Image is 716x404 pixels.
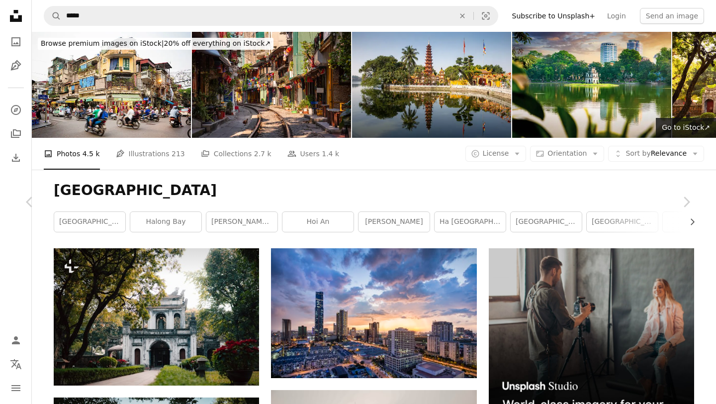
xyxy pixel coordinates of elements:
button: Orientation [530,146,604,162]
a: [PERSON_NAME] [358,212,430,232]
a: Login [601,8,632,24]
font: License [483,149,509,157]
font: | [162,39,164,47]
img: Train street in Hanoi, Vietnam. Famous landmark and tourism destination [192,32,351,138]
font: Ha [GEOGRAPHIC_DATA] [440,217,525,225]
font: Send an image [646,12,698,20]
a: Subscribe to Unsplash+ [506,8,601,24]
button: License [465,146,527,162]
font: Illustrations [129,150,170,158]
img: Turtle ride in the misty lake of Hanoi Hoan Kiem in Vietnam [512,32,671,138]
button: Sort byRelevance [608,146,704,162]
font: Halong Bay [146,217,185,225]
font: Users [300,150,320,158]
font: Hoi An [307,217,330,225]
a: Download history [6,148,26,168]
font: Sort by [626,149,650,157]
a: Login / Register [6,330,26,350]
font: Browse premium images on iStock [41,39,162,47]
font: 1.4 k [322,150,339,158]
font: Go to iStock [662,123,704,131]
font: Collections [214,150,252,158]
a: Halong Bay [130,212,201,232]
font: Login [607,12,626,20]
a: A large white building surrounded by trees and bushes [54,312,259,321]
a: [GEOGRAPHIC_DATA] [GEOGRAPHIC_DATA] [587,212,658,232]
font: ↗ [265,39,270,47]
a: Users 1.4 k [287,138,340,170]
a: Collections [6,124,26,144]
a: Collections 2.7 k [201,138,271,170]
img: Tran Quoc Pagoda [352,32,511,138]
a: [GEOGRAPHIC_DATA] [511,212,582,232]
a: Hoi An [282,212,354,232]
font: [PERSON_NAME] [365,217,423,225]
a: Illustrations 213 [116,138,185,170]
img: Gray tall buildings under gray clouds during golden hour [271,248,476,378]
a: Explore [6,100,26,120]
a: [GEOGRAPHIC_DATA] [54,212,125,232]
img: A large white building surrounded by trees and bushes [54,248,259,385]
a: Go to iStock↗ [656,118,716,138]
font: Relevance [651,149,687,157]
button: Language [6,354,26,374]
font: Subscribe to Unsplash+ [512,12,595,20]
font: [PERSON_NAME][GEOGRAPHIC_DATA] [211,217,342,225]
a: Ha [GEOGRAPHIC_DATA] [435,212,506,232]
button: Menu [6,378,26,398]
font: 20% off everything on iStock [164,39,265,47]
font: 213 [172,150,185,158]
button: Send an image [640,8,704,24]
a: Following [656,154,716,250]
font: [GEOGRAPHIC_DATA] [516,217,589,225]
a: [PERSON_NAME][GEOGRAPHIC_DATA] [206,212,277,232]
font: 2.7 k [254,150,271,158]
a: Gray tall buildings under gray clouds during golden hour [271,308,476,317]
font: ↗ [704,123,710,131]
a: Browse premium images on iStock|20% off everything on iStock↗ [32,32,279,56]
a: Illustrations [6,56,26,76]
button: Search on Unsplash [44,6,61,25]
font: [GEOGRAPHIC_DATA] [54,182,217,199]
button: To erase [451,6,473,25]
img: Long street corner in Hanoi Old Quarter, Vietnam [32,32,191,138]
font: Orientation [547,149,587,157]
a: Photos [6,32,26,52]
form: Search for visuals across the entire site [44,6,498,26]
button: Search for visuals [474,6,498,25]
font: [GEOGRAPHIC_DATA] [59,217,132,225]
